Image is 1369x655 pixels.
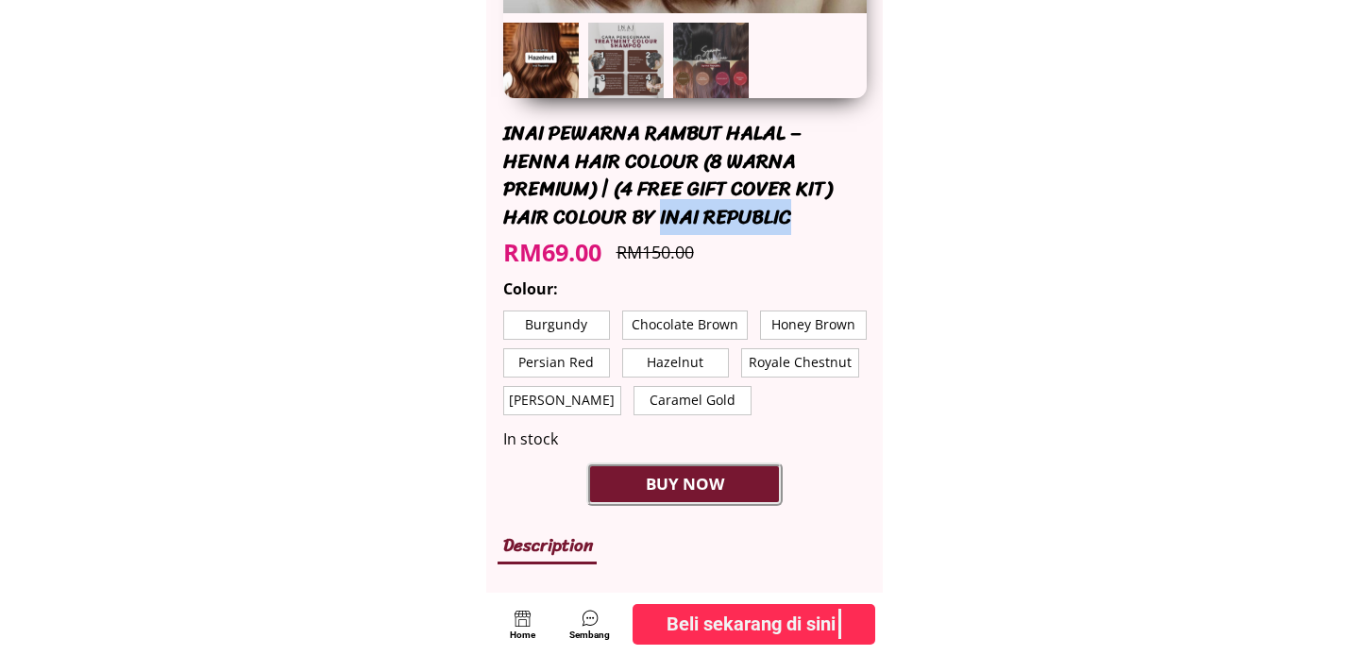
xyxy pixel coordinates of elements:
[742,349,858,377] p: Royale Chestnut
[623,349,728,377] p: Hazelnut
[562,628,617,643] div: Sembang
[617,241,1056,264] div: RM150.00
[504,628,542,643] div: Home
[504,311,609,339] p: Burgundy
[503,428,942,449] div: In stock
[504,349,609,377] p: Persian Red
[503,120,867,231] div: INAI PEWARNA RAMBUT HALAL – HENNA HAIR COLOUR (8 WARNA PREMIUM) | (4 FREE GIFT COVER KIT) HAIR CO...
[590,466,779,502] p: BUY NOW
[503,278,942,299] div: Colour:
[761,311,866,339] p: Honey Brown
[503,533,597,559] div: Description
[634,387,751,414] p: Caramel Gold
[623,311,747,339] p: Chocolate Brown
[503,236,942,269] div: RM69.00
[504,387,620,414] p: [PERSON_NAME]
